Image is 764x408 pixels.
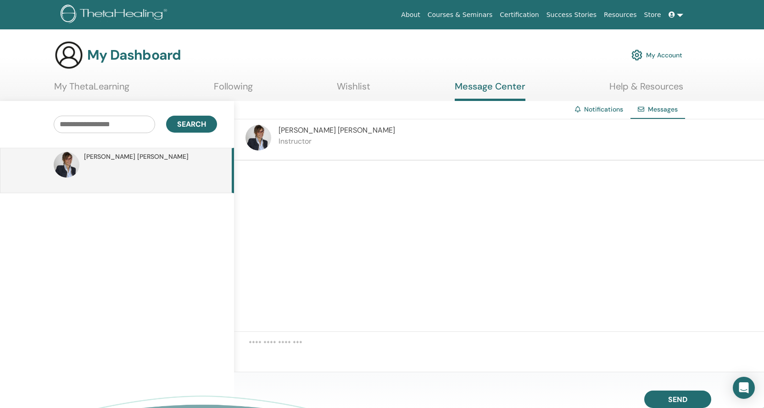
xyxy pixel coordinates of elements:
a: Wishlist [337,81,370,99]
img: default.jpg [54,152,79,178]
a: About [397,6,424,23]
span: Messages [648,105,678,113]
p: Instructor [279,136,395,147]
h3: My Dashboard [87,47,181,63]
a: Help & Resources [609,81,683,99]
a: Resources [600,6,641,23]
img: cog.svg [631,47,642,63]
span: Send [668,395,687,404]
a: Following [214,81,253,99]
img: logo.png [61,5,170,25]
a: Success Stories [543,6,600,23]
a: Courses & Seminars [424,6,496,23]
a: Message Center [455,81,525,101]
div: Open Intercom Messenger [733,377,755,399]
a: Notifications [584,105,623,113]
a: My Account [631,45,682,65]
span: Search [177,119,206,129]
a: My ThetaLearning [54,81,129,99]
a: Certification [496,6,542,23]
a: Store [641,6,665,23]
button: Send [644,391,711,408]
span: [PERSON_NAME] [PERSON_NAME] [84,152,189,162]
span: [PERSON_NAME] [PERSON_NAME] [279,125,395,135]
img: default.jpg [245,125,271,151]
img: generic-user-icon.jpg [54,40,84,70]
button: Search [166,116,217,133]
